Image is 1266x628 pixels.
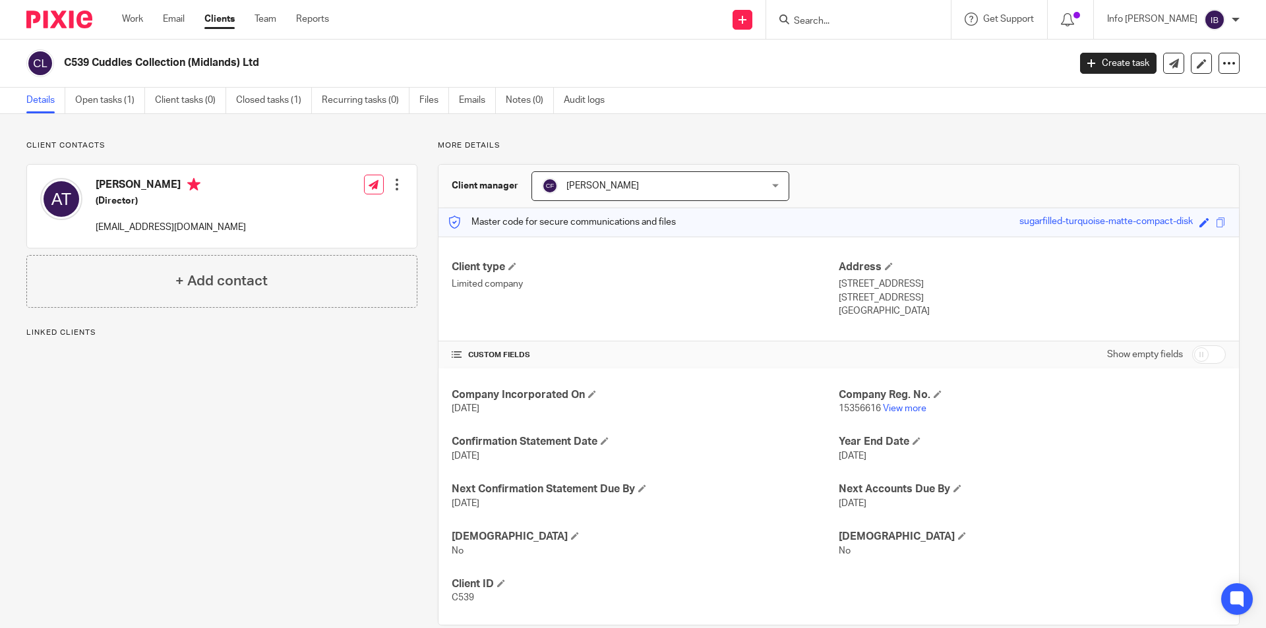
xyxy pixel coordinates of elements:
label: Show empty fields [1107,348,1183,361]
p: Linked clients [26,328,417,338]
span: 15356616 [839,404,881,413]
p: [GEOGRAPHIC_DATA] [839,304,1226,318]
span: No [452,546,464,556]
h4: Next Confirmation Statement Due By [452,482,839,496]
i: Primary [187,178,200,191]
img: svg%3E [1204,9,1225,30]
a: Clients [204,13,235,26]
h4: Company Reg. No. [839,388,1226,402]
a: Notes (0) [506,88,554,113]
h2: C539 Cuddles Collection (Midlands) Ltd [64,56,861,70]
h4: Company Incorporated On [452,388,839,402]
span: [DATE] [839,451,866,461]
a: Open tasks (1) [75,88,145,113]
a: Audit logs [564,88,615,113]
a: Recurring tasks (0) [322,88,409,113]
span: [PERSON_NAME] [566,181,639,190]
h4: Confirmation Statement Date [452,435,839,449]
p: [EMAIL_ADDRESS][DOMAIN_NAME] [96,221,246,234]
img: svg%3E [40,178,82,220]
div: sugarfilled-turquoise-matte-compact-disk [1019,215,1193,230]
a: Email [163,13,185,26]
h4: [PERSON_NAME] [96,178,246,194]
a: Client tasks (0) [155,88,226,113]
h4: Client ID [452,577,839,591]
h5: (Director) [96,194,246,208]
a: Files [419,88,449,113]
h4: Year End Date [839,435,1226,449]
span: C539 [452,593,474,602]
h4: Client type [452,260,839,274]
p: Client contacts [26,140,417,151]
a: View more [883,404,926,413]
h3: Client manager [452,179,518,192]
p: [STREET_ADDRESS] [839,291,1226,304]
a: Team [255,13,276,26]
a: Details [26,88,65,113]
h4: CUSTOM FIELDS [452,350,839,360]
h4: Address [839,260,1226,274]
span: No [839,546,851,556]
input: Search [793,16,911,28]
p: Master code for secure communications and files [448,215,676,229]
a: Emails [459,88,496,113]
h4: Next Accounts Due By [839,482,1226,496]
span: [DATE] [839,499,866,508]
img: Pixie [26,11,92,28]
h4: + Add contact [175,271,268,291]
a: Reports [296,13,329,26]
p: More details [438,140,1240,151]
a: Work [122,13,143,26]
a: Closed tasks (1) [236,88,312,113]
h4: [DEMOGRAPHIC_DATA] [839,530,1226,544]
span: [DATE] [452,404,479,413]
p: [STREET_ADDRESS] [839,277,1226,291]
h4: [DEMOGRAPHIC_DATA] [452,530,839,544]
span: [DATE] [452,451,479,461]
span: [DATE] [452,499,479,508]
p: Limited company [452,277,839,291]
a: Create task [1080,53,1157,74]
p: Info [PERSON_NAME] [1107,13,1197,26]
span: Get Support [983,14,1034,24]
img: svg%3E [542,178,558,194]
img: svg%3E [26,49,54,77]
